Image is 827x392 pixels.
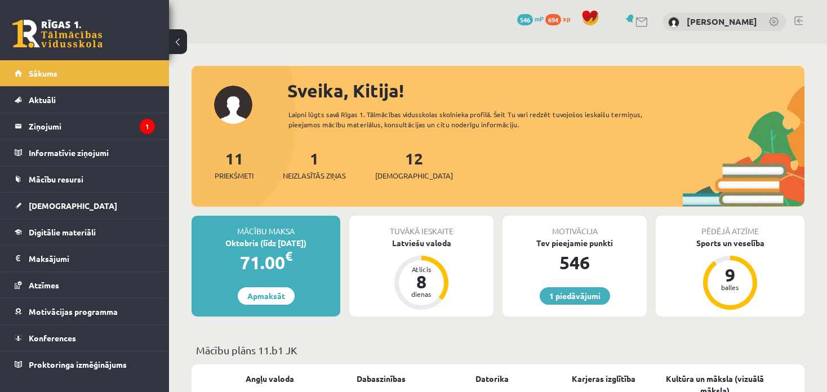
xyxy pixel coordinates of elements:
[15,60,155,86] a: Sākums
[29,68,57,78] span: Sākums
[656,216,804,237] div: Pēdējā atzīme
[535,14,544,23] span: mP
[545,14,576,23] a: 694 xp
[215,170,254,181] span: Priekšmeti
[140,119,155,134] i: 1
[29,140,155,166] legend: Informatīvie ziņojumi
[349,216,493,237] div: Tuvākā ieskaite
[15,113,155,139] a: Ziņojumi1
[283,170,346,181] span: Neizlasītās ziņas
[475,373,509,385] a: Datorika
[15,87,155,113] a: Aktuāli
[196,342,800,358] p: Mācību plāns 11.b1 JK
[29,359,127,369] span: Proktoringa izmēģinājums
[349,237,493,249] div: Latviešu valoda
[349,237,493,311] a: Latviešu valoda Atlicis 8 dienas
[404,291,438,297] div: dienas
[29,174,83,184] span: Mācību resursi
[29,113,155,139] legend: Ziņojumi
[15,351,155,377] a: Proktoringa izmēģinājums
[15,325,155,351] a: Konferences
[288,109,656,130] div: Laipni lūgts savā Rīgas 1. Tālmācības vidusskolas skolnieka profilā. Šeit Tu vari redzēt tuvojošo...
[285,248,292,264] span: €
[246,373,294,385] a: Angļu valoda
[283,148,346,181] a: 1Neizlasītās ziņas
[29,201,117,211] span: [DEMOGRAPHIC_DATA]
[656,237,804,311] a: Sports un veselība 9 balles
[29,246,155,271] legend: Maksājumi
[563,14,570,23] span: xp
[15,246,155,271] a: Maksājumi
[503,237,647,249] div: Tev pieejamie punkti
[15,193,155,219] a: [DEMOGRAPHIC_DATA]
[12,20,103,48] a: Rīgas 1. Tālmācības vidusskola
[15,140,155,166] a: Informatīvie ziņojumi
[357,373,406,385] a: Dabaszinības
[503,249,647,276] div: 546
[687,16,757,27] a: [PERSON_NAME]
[238,287,295,305] a: Apmaksāt
[287,77,804,104] div: Sveika, Kitija!
[404,266,438,273] div: Atlicis
[713,284,747,291] div: balles
[15,166,155,192] a: Mācību resursi
[29,280,59,290] span: Atzīmes
[713,266,747,284] div: 9
[404,273,438,291] div: 8
[29,333,76,343] span: Konferences
[668,17,679,28] img: Kitija Borkovska
[517,14,533,25] span: 546
[540,287,610,305] a: 1 piedāvājumi
[656,237,804,249] div: Sports un veselība
[192,237,340,249] div: Oktobris (līdz [DATE])
[375,148,453,181] a: 12[DEMOGRAPHIC_DATA]
[29,95,56,105] span: Aktuāli
[503,216,647,237] div: Motivācija
[15,272,155,298] a: Atzīmes
[15,299,155,324] a: Motivācijas programma
[192,249,340,276] div: 71.00
[517,14,544,23] a: 546 mP
[15,219,155,245] a: Digitālie materiāli
[192,216,340,237] div: Mācību maksa
[29,306,118,317] span: Motivācijas programma
[572,373,635,385] a: Karjeras izglītība
[545,14,561,25] span: 694
[29,227,96,237] span: Digitālie materiāli
[215,148,254,181] a: 11Priekšmeti
[375,170,453,181] span: [DEMOGRAPHIC_DATA]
